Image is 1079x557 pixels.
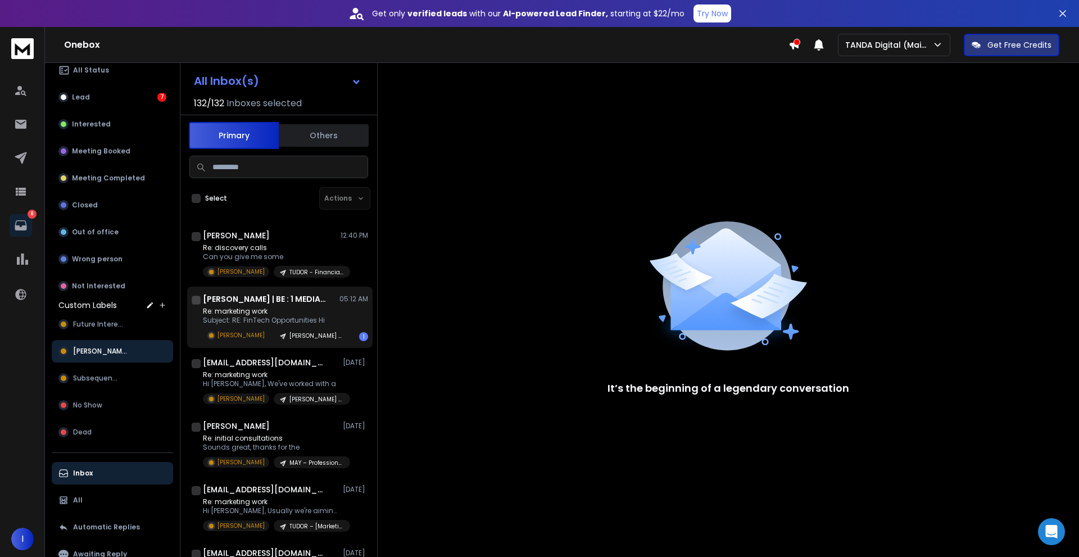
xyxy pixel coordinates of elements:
img: logo [11,38,34,59]
p: 05:12 AM [339,295,368,304]
p: [PERSON_NAME] [217,458,265,467]
strong: AI-powered Lead Finder, [503,8,608,19]
p: Re: initial consultations [203,434,338,443]
span: 132 / 132 [194,97,224,110]
p: Inbox [73,469,93,478]
p: [PERSON_NAME] – [Marketing] – [GEOGRAPHIC_DATA] – 1-10 [289,332,343,340]
p: Hi [PERSON_NAME], Usually we're aiming to [203,506,338,515]
p: [DATE] [343,485,368,494]
p: Meeting Completed [72,174,145,183]
p: Meeting Booked [72,147,130,156]
span: Dead [73,428,92,437]
button: Future Interest [52,313,173,336]
p: Out of office [72,228,119,237]
button: Lead7 [52,86,173,108]
h1: [EMAIL_ADDRESS][DOMAIN_NAME] [203,357,327,368]
button: All [52,489,173,511]
p: Wrong person [72,255,123,264]
p: Lead [72,93,90,102]
p: Try Now [697,8,728,19]
button: Try Now [693,4,731,22]
button: Get Free Credits [964,34,1059,56]
h1: [PERSON_NAME] [203,420,270,432]
div: 7 [157,93,166,102]
button: I [11,528,34,550]
p: It’s the beginning of a legendary conversation [607,381,849,396]
button: Automatic Replies [52,516,173,538]
p: [PERSON_NAME] – [Marketing] – [GEOGRAPHIC_DATA] – 1-10 [289,395,343,404]
button: All Inbox(s) [185,70,370,92]
p: [PERSON_NAME] [217,395,265,403]
button: Wrong person [52,248,173,270]
button: Closed [52,194,173,216]
button: Meeting Completed [52,167,173,189]
h3: Custom Labels [58,300,117,311]
h1: [PERSON_NAME] [203,230,270,241]
p: All [73,496,83,505]
label: Select [205,194,227,203]
button: Others [279,123,369,148]
p: Get only with our starting at $22/mo [372,8,684,19]
p: TUDOR – [Marketing] – [GEOGRAPHIC_DATA] – 11-200 [289,522,343,531]
p: 12:40 PM [341,231,368,240]
p: Closed [72,201,98,210]
button: Meeting Booked [52,140,173,162]
p: [DATE] [343,422,368,431]
h1: [PERSON_NAME] | BE : 1 MEDIA ™ [203,293,327,305]
p: Re: discovery calls [203,243,338,252]
p: [DATE] [343,358,368,367]
button: Inbox [52,462,173,484]
p: Automatic Replies [73,523,140,532]
button: Interested [52,113,173,135]
h1: [EMAIL_ADDRESS][DOMAIN_NAME] [203,484,327,495]
p: Hi [PERSON_NAME], We've worked with a [203,379,338,388]
strong: verified leads [407,8,467,19]
button: Primary [189,122,279,149]
span: Future Interest [73,320,125,329]
p: 8 [28,210,37,219]
p: Subject: RE: FinTech Opportunities Hi [203,316,338,325]
div: 1 [359,332,368,341]
p: [PERSON_NAME] [217,331,265,339]
p: [PERSON_NAME] [217,522,265,530]
div: Open Intercom Messenger [1038,518,1065,545]
p: MAY – Professional Services – [GEOGRAPHIC_DATA] – 1-10 [289,459,343,467]
a: 8 [10,214,32,237]
p: Re: marketing work [203,370,338,379]
button: Subsequence [52,367,173,390]
button: All Status [52,59,173,81]
p: [PERSON_NAME] [217,268,265,276]
button: No Show [52,394,173,416]
span: Subsequence [73,374,121,383]
p: Can you give me some [203,252,338,261]
h1: Onebox [64,38,788,52]
p: Interested [72,120,111,129]
p: All Status [73,66,109,75]
span: [PERSON_NAME] [73,347,128,356]
p: Get Free Credits [987,39,1051,51]
p: Re: marketing work [203,497,338,506]
button: [PERSON_NAME] [52,340,173,363]
h1: All Inbox(s) [194,75,259,87]
p: Not Interested [72,282,125,291]
p: TANDA Digital (Main) [845,39,932,51]
button: Not Interested [52,275,173,297]
p: Sounds great, thanks for the [203,443,338,452]
button: Out of office [52,221,173,243]
span: No Show [73,401,102,410]
p: Re: marketing work [203,307,338,316]
button: Dead [52,421,173,443]
p: TUDOR - Financial Services | [GEOGRAPHIC_DATA] [289,268,343,277]
h3: Inboxes selected [226,97,302,110]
